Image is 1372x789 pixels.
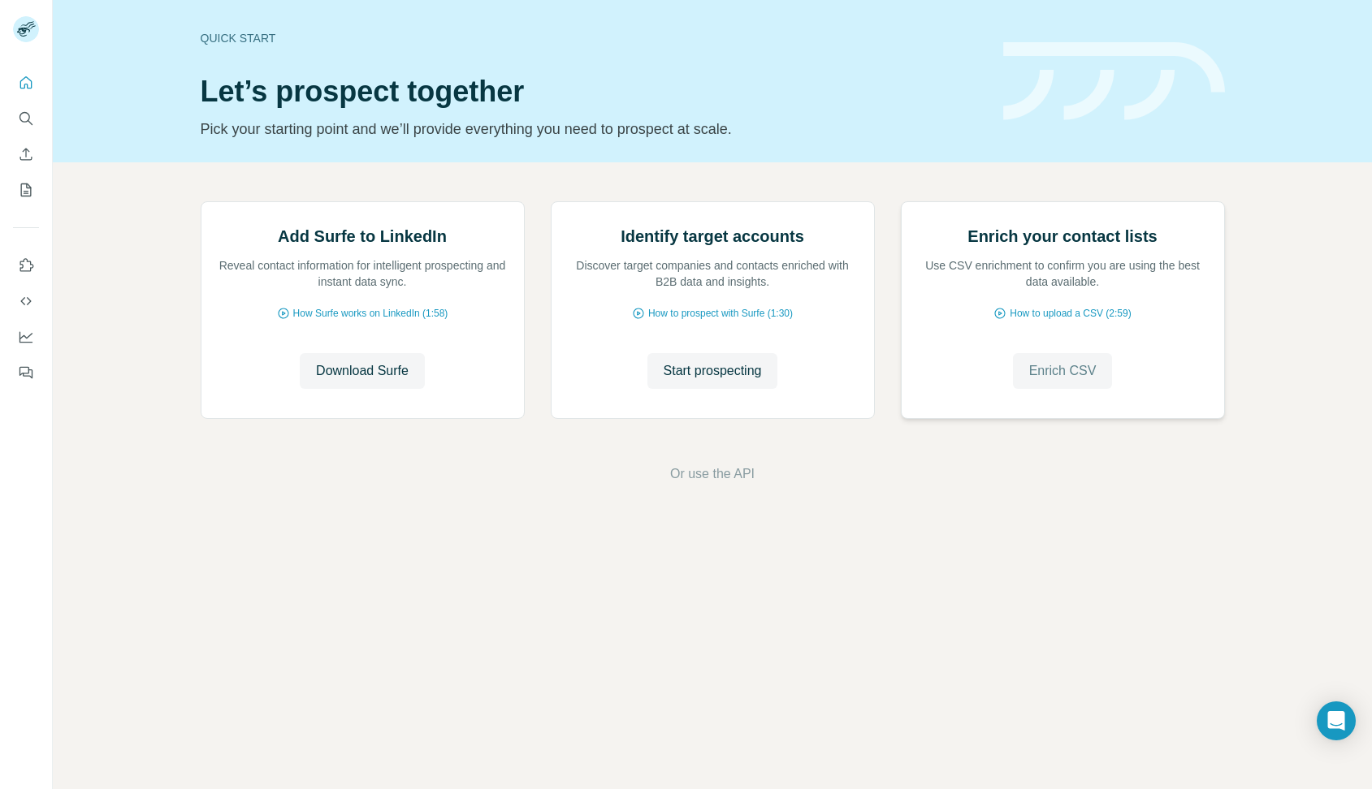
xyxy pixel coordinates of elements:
[918,257,1208,290] p: Use CSV enrichment to confirm you are using the best data available.
[967,225,1157,248] h2: Enrich your contact lists
[13,287,39,316] button: Use Surfe API
[13,251,39,280] button: Use Surfe on LinkedIn
[648,306,793,321] span: How to prospect with Surfe (1:30)
[568,257,858,290] p: Discover target companies and contacts enriched with B2B data and insights.
[13,322,39,351] button: Dashboard
[1029,361,1097,381] span: Enrich CSV
[664,361,762,381] span: Start prospecting
[218,257,508,290] p: Reveal contact information for intelligent prospecting and instant data sync.
[13,68,39,97] button: Quick start
[300,353,425,389] button: Download Surfe
[1013,353,1113,389] button: Enrich CSV
[201,30,984,46] div: Quick start
[278,225,447,248] h2: Add Surfe to LinkedIn
[621,225,804,248] h2: Identify target accounts
[13,358,39,387] button: Feedback
[670,464,755,484] button: Or use the API
[1003,42,1225,121] img: banner
[1317,701,1356,740] div: Open Intercom Messenger
[13,104,39,133] button: Search
[13,175,39,205] button: My lists
[647,353,778,389] button: Start prospecting
[201,75,984,108] h1: Let’s prospect together
[316,361,409,381] span: Download Surfe
[13,140,39,169] button: Enrich CSV
[201,118,984,140] p: Pick your starting point and we’ll provide everything you need to prospect at scale.
[293,306,448,321] span: How Surfe works on LinkedIn (1:58)
[1010,306,1131,321] span: How to upload a CSV (2:59)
